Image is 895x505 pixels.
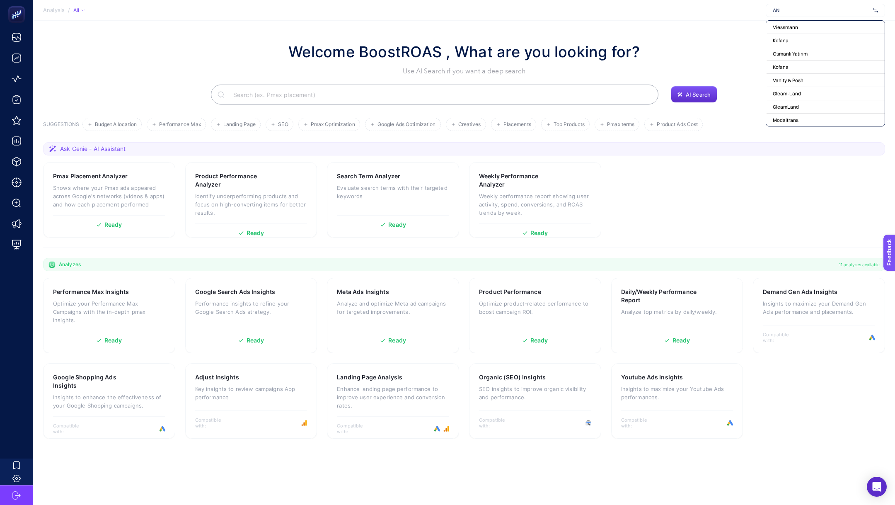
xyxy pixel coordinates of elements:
input: shopi go Boostroas [773,7,870,14]
a: Landing Page AnalysisEnhance landing page performance to improve user experience and conversion r... [327,363,459,439]
p: Identify underperforming products and focus on high-converting items for better results. [195,192,307,217]
span: Product Ads Cost [657,121,698,128]
span: Ready [672,337,690,343]
h3: Organic (SEO) Insights [479,373,546,381]
h3: Google Shopping Ads Insights [53,373,139,390]
span: Ready [104,222,122,228]
div: Open Intercom Messenger [867,477,887,497]
span: Gleam-Land [773,90,801,97]
p: Optimize your Performance Max Campaigns with the in-depth pmax insights. [53,299,165,324]
p: Performance insights to refine your Google Search Ads strategy. [195,299,307,316]
span: Ready [247,337,264,343]
a: Demand Gen Ads InsightsInsights to maximize your Demand Gen Ads performance and placements.Compat... [753,278,885,353]
span: Analysis [43,7,65,14]
p: Insights to maximize your Demand Gen Ads performance and placements. [763,299,875,316]
span: Kofana [773,64,789,70]
a: Weekly Performance AnalyzerWeekly performance report showing user activity, spend, conversions, a... [469,162,601,238]
span: Osmanlı Yatırım [773,51,808,57]
a: Meta Ads InsightsAnalyze and optimize Meta ad campaigns for targeted improvements.Ready [327,278,459,353]
span: Ready [388,337,406,343]
a: Daily/Weekly Performance ReportAnalyze top metrics by daily/weekly.Ready [611,278,743,353]
h3: Youtube Ads Insights [621,373,683,381]
span: Performance Max [159,121,201,128]
span: Ready [530,230,548,236]
h3: SUGGESTIONS [43,121,79,131]
h3: Pmax Placement Analyzer [53,172,128,180]
a: Google Shopping Ads InsightsInsights to enhance the effectiveness of your Google Shopping campaig... [43,363,175,439]
a: Search Term AnalyzerEvaluate search terms with their targeted keywordsReady [327,162,459,238]
span: Vanity & Posh [773,77,803,84]
span: Pmax Optimization [311,121,355,128]
span: Top Products [554,121,585,128]
a: Google Search Ads InsightsPerformance insights to refine your Google Search Ads strategy.Ready [185,278,317,353]
span: GleamLand [773,104,799,110]
p: Weekly performance report showing user activity, spend, conversions, and ROAS trends by week. [479,192,591,217]
div: All [73,7,85,14]
p: Insights to maximize your Youtube Ads performances. [621,385,733,401]
span: Creatives [458,121,481,128]
span: SEO [278,121,288,128]
span: Feedback [5,2,31,9]
span: Compatible with: [195,417,232,429]
a: Youtube Ads InsightsInsights to maximize your Youtube Ads performances.Compatible with: [611,363,743,439]
span: Kofana [773,37,789,44]
a: Pmax Placement AnalyzerShows where your Pmax ads appeared across Google's networks (videos & apps... [43,162,175,238]
span: Analyzes [59,261,81,268]
input: Search [227,83,652,106]
span: Budget Allocation [95,121,137,128]
p: Evaluate search terms with their targeted keywords [337,184,449,200]
p: Enhance landing page performance to improve user experience and conversion rates. [337,385,449,410]
p: Analyze top metrics by daily/weekly. [621,308,733,316]
span: Compatible with: [763,332,800,343]
span: Pmax terms [607,121,634,128]
span: Ask Genie - AI Assistant [60,145,126,153]
span: Compatible with: [479,417,516,429]
a: Product PerformanceOptimize product-related performance to boost campaign ROI.Ready [469,278,601,353]
span: Viessmann [773,24,798,31]
h3: Daily/Weekly Performance Report [621,288,707,304]
a: Performance Max InsightsOptimize your Performance Max Campaigns with the in-depth pmax insights.R... [43,278,175,353]
p: SEO insights to improve organic visibility and performance. [479,385,591,401]
h3: Product Performance Analyzer [195,172,281,189]
span: Ready [388,222,406,228]
span: Placements [503,121,531,128]
h3: Weekly Performance Analyzer [479,172,565,189]
h3: Search Term Analyzer [337,172,400,180]
a: Organic (SEO) InsightsSEO insights to improve organic visibility and performance.Compatible with: [469,363,601,439]
a: Adjust InsightsKey insights to review campaigns App performanceCompatible with: [185,363,317,439]
span: Compatible with: [53,423,90,435]
h3: Performance Max Insights [53,288,129,296]
p: Analyze and optimize Meta ad campaigns for targeted improvements. [337,299,449,316]
span: Compatible with: [337,423,374,435]
span: Ready [247,230,264,236]
h3: Adjust Insights [195,373,239,381]
h1: Welcome BoostROAS , What are you looking for? [288,41,640,63]
a: Product Performance AnalyzerIdentify underperforming products and focus on high-converting items ... [185,162,317,238]
span: Ready [104,337,122,343]
p: Key insights to review campaigns App performance [195,385,307,401]
span: AI Search [686,91,711,98]
button: AI Search [671,86,717,103]
p: Optimize product-related performance to boost campaign ROI. [479,299,591,316]
h3: Meta Ads Insights [337,288,389,296]
p: Use AI Search if you want a deep search [288,66,640,76]
h3: Product Performance [479,288,541,296]
span: Landing Page [223,121,256,128]
span: Ready [530,337,548,343]
h3: Google Search Ads Insights [195,288,276,296]
span: / [68,7,70,13]
span: Compatible with: [621,417,658,429]
span: Google Ads Optimization [377,121,436,128]
h3: Demand Gen Ads Insights [763,288,837,296]
p: Shows where your Pmax ads appeared across Google's networks (videos & apps) and how each placemen... [53,184,165,209]
span: Modaltrans [773,117,798,124]
img: svg%3e [873,6,878,15]
span: 11 analyzes available [839,261,880,268]
p: Insights to enhance the effectiveness of your Google Shopping campaigns. [53,393,165,410]
h3: Landing Page Analysis [337,373,402,381]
